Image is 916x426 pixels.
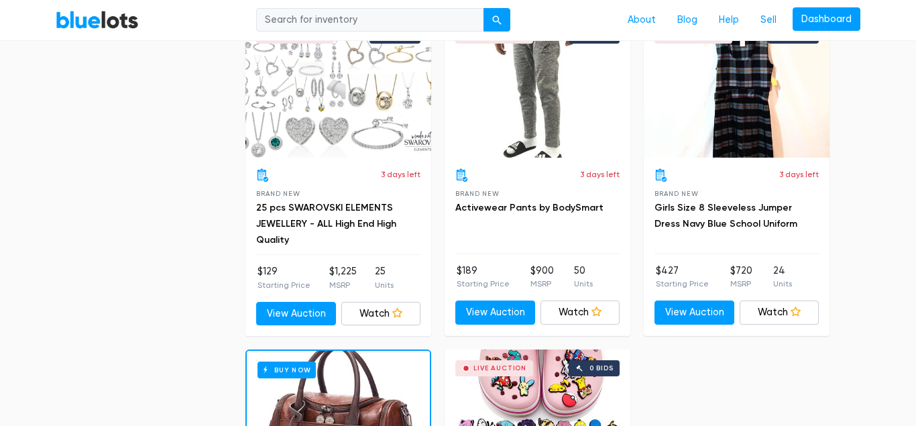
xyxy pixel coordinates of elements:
[256,190,300,197] span: Brand New
[730,278,752,290] p: MSRP
[644,17,829,158] a: Live Auction 0 bids
[381,168,420,180] p: 3 days left
[445,17,630,158] a: Live Auction 0 bids
[656,264,709,290] li: $427
[654,301,734,325] a: View Auction
[455,190,499,197] span: Brand New
[256,8,484,32] input: Search for inventory
[793,7,860,32] a: Dashboard
[773,264,792,290] li: 24
[580,168,620,180] p: 3 days left
[574,278,593,290] p: Units
[617,7,667,33] a: About
[257,279,310,291] p: Starting Price
[375,264,394,291] li: 25
[589,365,614,372] div: 0 bids
[329,264,357,291] li: $1,225
[455,301,535,325] a: View Auction
[530,264,554,290] li: $900
[750,7,787,33] a: Sell
[530,278,554,290] p: MSRP
[574,264,593,290] li: 50
[779,168,819,180] p: 3 days left
[329,279,357,291] p: MSRP
[654,202,797,229] a: Girls Size 8 Sleeveless Jumper Dress Navy Blue School Uniform
[457,264,510,290] li: $189
[708,7,750,33] a: Help
[656,278,709,290] p: Starting Price
[540,301,620,325] a: Watch
[56,10,139,30] a: BlueLots
[457,278,510,290] p: Starting Price
[455,202,604,213] a: Activewear Pants by BodySmart
[667,7,708,33] a: Blog
[256,302,336,326] a: View Auction
[375,279,394,291] p: Units
[654,190,698,197] span: Brand New
[740,301,819,325] a: Watch
[257,362,316,378] h6: Buy Now
[257,264,310,291] li: $129
[245,17,431,158] a: Live Auction 0 bids
[256,202,396,246] a: 25 pcs SWAROVSKI ELEMENTS JEWELLERY - ALL High End High Quality
[773,278,792,290] p: Units
[473,365,526,372] div: Live Auction
[341,302,421,326] a: Watch
[730,264,752,290] li: $720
